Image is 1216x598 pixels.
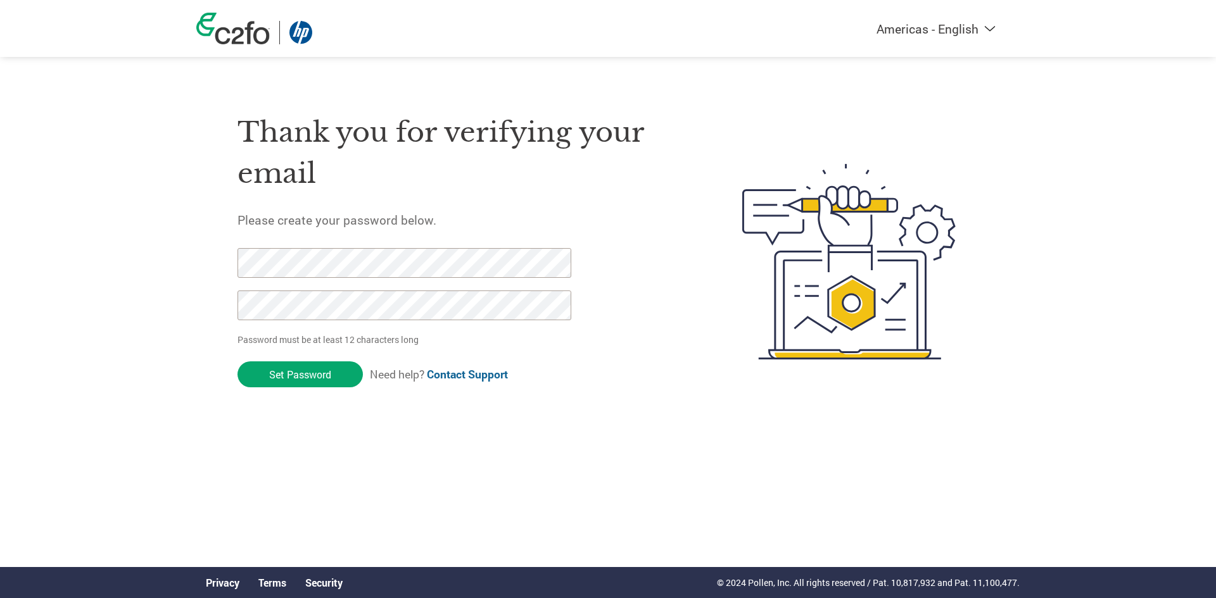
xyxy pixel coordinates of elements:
p: © 2024 Pollen, Inc. All rights reserved / Pat. 10,817,932 and Pat. 11,100,477. [717,576,1020,589]
h1: Thank you for verifying your email [237,112,682,194]
span: Need help? [370,367,508,382]
img: HP [289,21,312,44]
input: Set Password [237,361,363,387]
img: create-password [719,94,979,430]
h5: Please create your password below. [237,212,682,228]
a: Privacy [206,576,239,589]
a: Contact Support [427,367,508,382]
img: c2fo logo [196,13,270,44]
a: Security [305,576,343,589]
a: Terms [258,576,286,589]
p: Password must be at least 12 characters long [237,333,576,346]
